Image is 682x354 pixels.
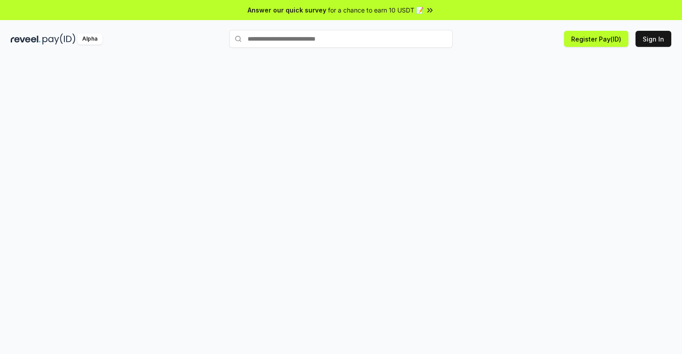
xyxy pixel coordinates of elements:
[636,31,671,47] button: Sign In
[328,5,424,15] span: for a chance to earn 10 USDT 📝
[564,31,628,47] button: Register Pay(ID)
[11,33,41,45] img: reveel_dark
[77,33,102,45] div: Alpha
[42,33,76,45] img: pay_id
[248,5,326,15] span: Answer our quick survey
